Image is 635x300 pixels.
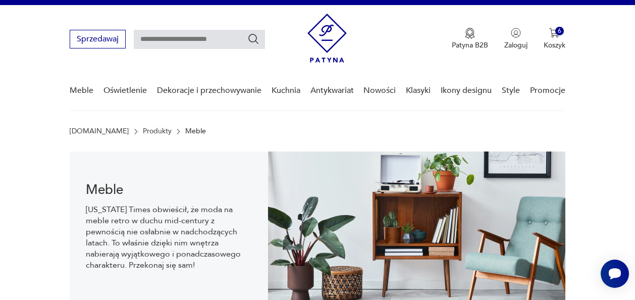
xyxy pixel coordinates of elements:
[544,28,565,50] button: 6Koszyk
[307,14,347,63] img: Patyna - sklep z meblami i dekoracjami vintage
[555,27,564,35] div: 6
[86,204,252,271] p: [US_STATE] Times obwieścił, że moda na meble retro w duchu mid-century z pewnością nie osłabnie w...
[452,28,488,50] button: Patyna B2B
[544,40,565,50] p: Koszyk
[406,71,431,110] a: Klasyki
[70,30,126,48] button: Sprzedawaj
[363,71,396,110] a: Nowości
[86,184,252,196] h1: Meble
[452,28,488,50] a: Ikona medaluPatyna B2B
[502,71,520,110] a: Style
[103,71,147,110] a: Oświetlenie
[70,127,129,135] a: [DOMAIN_NAME]
[70,71,93,110] a: Meble
[549,28,559,38] img: Ikona koszyka
[504,28,527,50] button: Zaloguj
[310,71,354,110] a: Antykwariat
[452,40,488,50] p: Patyna B2B
[530,71,565,110] a: Promocje
[441,71,492,110] a: Ikony designu
[465,28,475,39] img: Ikona medalu
[143,127,172,135] a: Produkty
[272,71,300,110] a: Kuchnia
[247,33,259,45] button: Szukaj
[601,260,629,288] iframe: Smartsupp widget button
[70,36,126,43] a: Sprzedawaj
[504,40,527,50] p: Zaloguj
[157,71,261,110] a: Dekoracje i przechowywanie
[511,28,521,38] img: Ikonka użytkownika
[185,127,206,135] p: Meble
